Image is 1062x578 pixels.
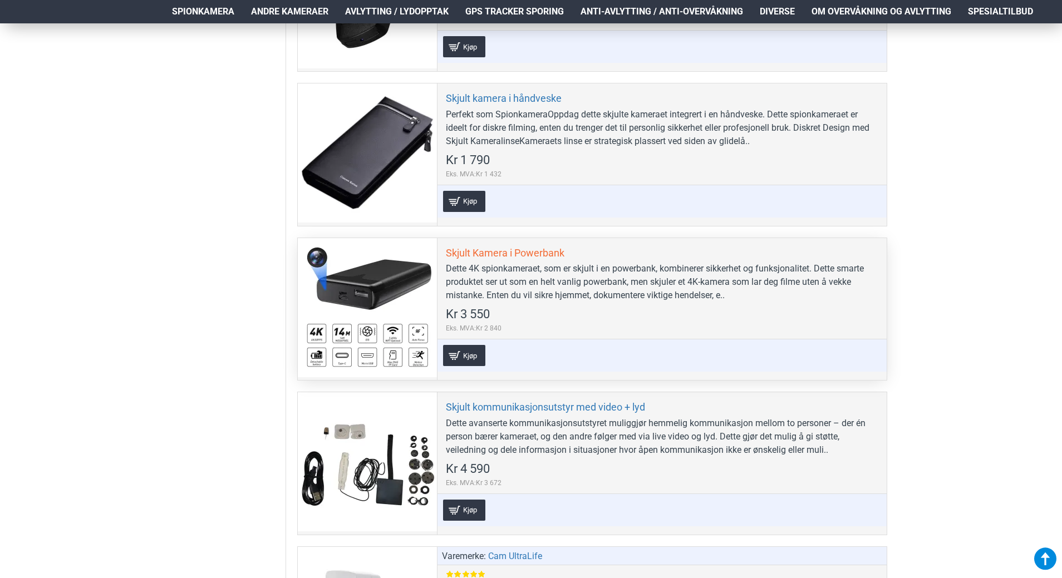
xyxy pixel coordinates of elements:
span: Kjøp [460,43,480,51]
span: Avlytting / Lydopptak [345,5,449,18]
a: Skjult kamera i håndveske Skjult kamera i håndveske [298,83,437,223]
div: Perfekt som SpionkameraOppdag dette skjulte kameraet integrert i en håndveske. Dette spionkamerae... [446,108,878,148]
span: Kr 4 590 [446,463,490,475]
a: Skjult kommunikasjonsutstyr med video + lyd Skjult kommunikasjonsutstyr med video + lyd [298,392,437,531]
div: Domain: [DOMAIN_NAME] [29,29,122,38]
div: Domain Overview [42,66,100,73]
a: Skjult Kamera i Powerbank Skjult Kamera i Powerbank [298,238,437,377]
span: Eks. MVA:Kr 1 432 [446,169,501,179]
span: Varemerke: [442,550,486,563]
span: Anti-avlytting / Anti-overvåkning [581,5,743,18]
span: Kr 3 550 [446,308,490,320]
span: Kjøp [460,197,480,205]
span: Kjøp [460,352,480,359]
img: logo_orange.svg [18,18,27,27]
span: Eks. MVA:Kr 3 672 [446,478,501,488]
span: GPS Tracker Sporing [465,5,564,18]
a: Skjult kommunikasjonsutstyr med video + lyd [446,401,645,413]
img: tab_domain_overview_orange.svg [30,65,39,73]
img: website_grey.svg [18,29,27,38]
span: Kr 1 790 [446,154,490,166]
div: v 4.0.25 [31,18,55,27]
span: Kjøp [460,506,480,513]
a: Cam UltraLife [488,550,542,563]
a: Skjult kamera i håndveske [446,92,562,105]
div: Dette 4K spionkameraet, som er skjult i en powerbank, kombinerer sikkerhet og funksjonalitet. Det... [446,262,878,302]
span: Diverse [760,5,795,18]
a: Skjult Kamera i Powerbank [446,246,564,259]
span: Om overvåkning og avlytting [812,5,951,18]
span: Andre kameraer [251,5,328,18]
div: Dette avanserte kommunikasjonsutstyret muliggjør hemmelig kommunikasjon mellom to personer – der ... [446,417,878,457]
span: Spesialtilbud [968,5,1033,18]
img: tab_keywords_by_traffic_grey.svg [111,65,120,73]
span: Eks. MVA:Kr 2 840 [446,323,501,333]
span: Spionkamera [172,5,234,18]
div: Keywords by Traffic [123,66,188,73]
